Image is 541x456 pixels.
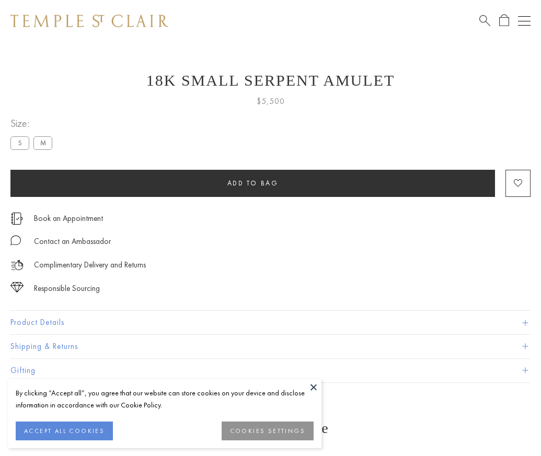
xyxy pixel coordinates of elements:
span: Add to bag [227,179,279,188]
img: icon_delivery.svg [10,259,24,272]
button: Product Details [10,311,531,334]
label: M [33,136,52,149]
a: Search [479,14,490,27]
img: icon_sourcing.svg [10,282,24,293]
a: Book an Appointment [34,213,103,224]
h1: 18K Small Serpent Amulet [10,72,531,89]
label: S [10,136,29,149]
p: Complimentary Delivery and Returns [34,259,146,272]
img: Temple St. Clair [10,15,168,27]
span: Size: [10,115,56,132]
button: ACCEPT ALL COOKIES [16,422,113,440]
button: Shipping & Returns [10,335,531,358]
img: icon_appointment.svg [10,213,23,225]
button: Add to bag [10,170,495,197]
div: By clicking “Accept all”, you agree that our website can store cookies on your device and disclos... [16,387,314,411]
div: Contact an Ambassador [34,235,111,248]
div: Responsible Sourcing [34,282,100,295]
a: Open Shopping Bag [499,14,509,27]
button: Gifting [10,359,531,382]
span: $5,500 [257,95,285,108]
img: MessageIcon-01_2.svg [10,235,21,245]
button: Open navigation [518,15,531,27]
button: COOKIES SETTINGS [222,422,314,440]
